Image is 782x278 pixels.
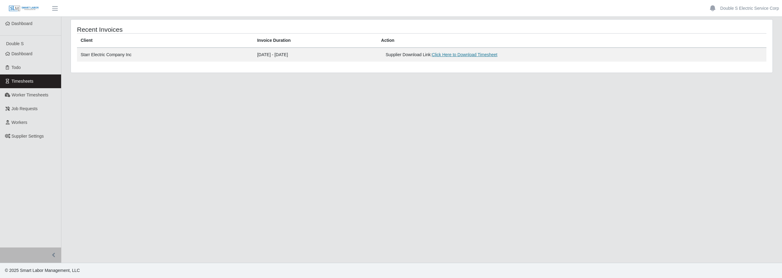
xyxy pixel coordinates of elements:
img: SLM Logo [9,5,39,12]
th: Client [77,34,254,48]
span: Dashboard [12,51,33,56]
a: Click Here to Download Timesheet [432,52,498,57]
a: Double S Electric Service Corp [720,5,779,12]
span: Dashboard [12,21,33,26]
h4: Recent Invoices [77,26,359,33]
span: Todo [12,65,21,70]
span: Workers [12,120,27,125]
span: © 2025 Smart Labor Management, LLC [5,268,80,273]
td: Starr Electric Company Inc [77,48,254,62]
th: Action [378,34,766,48]
span: Supplier Settings [12,134,44,139]
span: Worker Timesheets [12,92,48,97]
span: Job Requests [12,106,38,111]
span: Timesheets [12,79,34,84]
td: [DATE] - [DATE] [254,48,378,62]
th: Invoice Duration [254,34,378,48]
span: Double S [6,41,24,46]
div: Supplier Download Link: [386,52,631,58]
